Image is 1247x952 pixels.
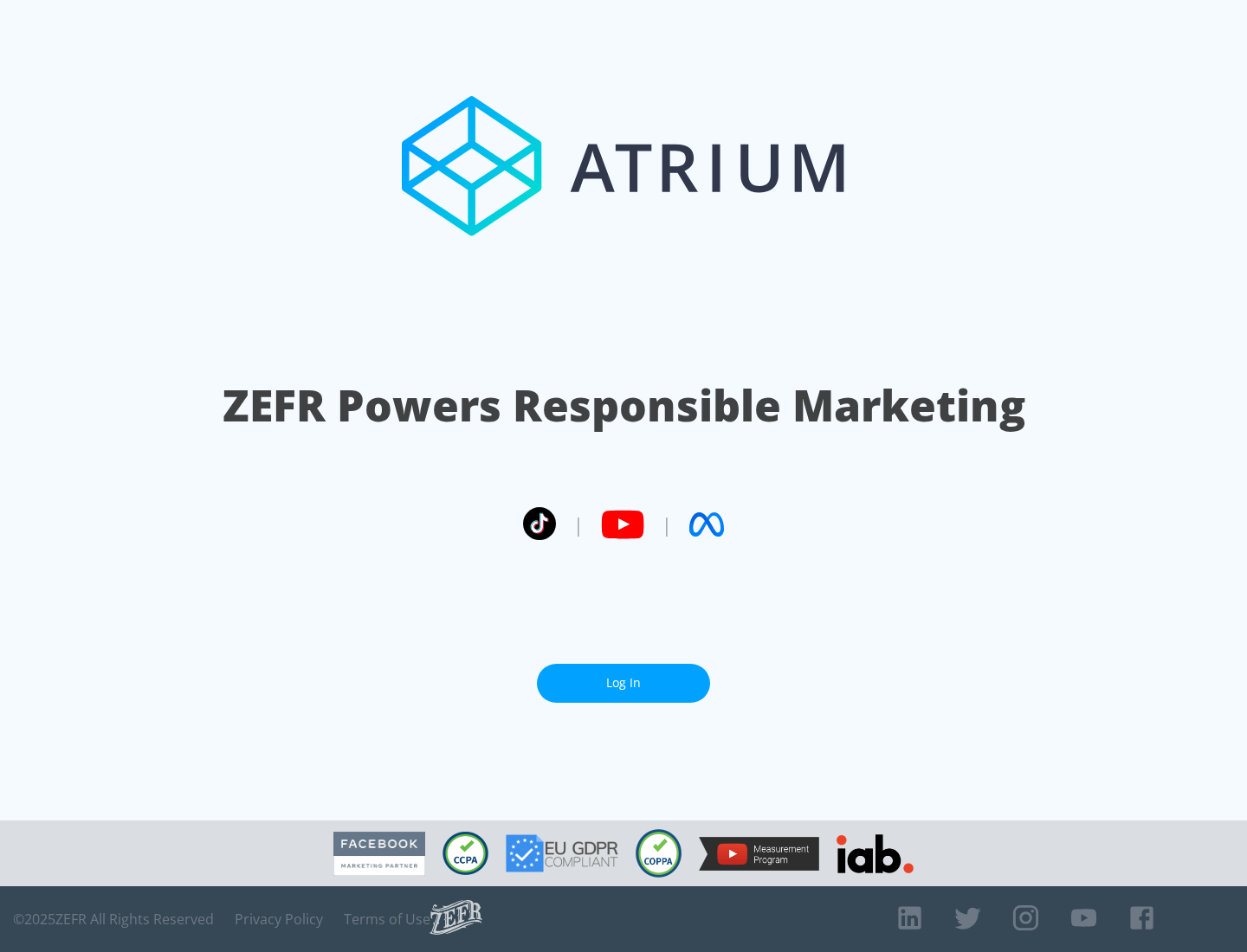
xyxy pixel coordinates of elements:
span: | [662,511,672,537]
a: Log In [537,664,710,703]
img: COPPA Compliant [636,829,682,878]
img: GDPR Compliant [506,834,618,872]
span: © 2025 ZEFR All Rights Reserved [13,910,214,928]
img: YouTube Measurement Program [699,837,819,871]
a: Privacy Policy [235,910,323,928]
span: | [573,511,584,537]
img: Facebook Marketing Partner [333,832,425,876]
img: CCPA Compliant [443,832,488,875]
h1: ZEFR Powers Responsible Marketing [223,376,1025,435]
img: IAB [837,834,914,873]
a: Terms of Use [344,910,430,928]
